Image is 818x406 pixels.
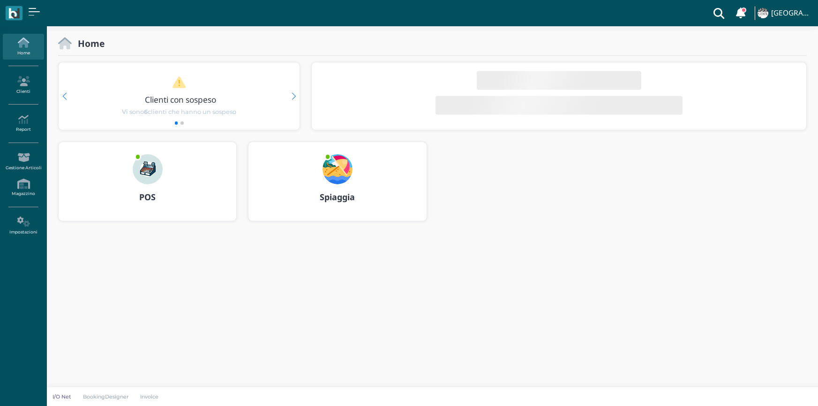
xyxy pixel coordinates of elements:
[3,175,44,201] a: Magazzino
[8,8,19,19] img: logo
[3,111,44,136] a: Report
[72,38,105,48] h2: Home
[3,72,44,98] a: Clienti
[139,191,156,203] b: POS
[323,154,353,184] img: ...
[78,95,284,104] h3: Clienti con sospeso
[133,154,163,184] img: ...
[144,108,148,115] b: 6
[59,62,300,130] div: 1 / 2
[58,142,237,233] a: ... POS
[751,377,810,398] iframe: Help widget launcher
[76,76,282,116] a: Clienti con sospeso Vi sono6clienti che hanno un sospeso
[3,34,44,60] a: Home
[292,93,296,100] div: Next slide
[320,191,355,203] b: Spiaggia
[62,93,67,100] div: Previous slide
[3,149,44,174] a: Gestione Articoli
[756,2,812,24] a: ... [GEOGRAPHIC_DATA]
[758,8,768,18] img: ...
[248,142,427,233] a: ... Spiaggia
[3,213,44,239] a: Impostazioni
[122,107,236,116] span: Vi sono clienti che hanno un sospeso
[771,9,812,17] h4: [GEOGRAPHIC_DATA]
